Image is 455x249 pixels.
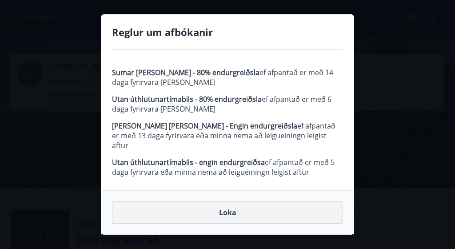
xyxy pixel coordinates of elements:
[112,25,343,39] h4: Reglur um afbókanir
[112,68,343,87] p: ef afpantað er með 14 daga fyrirvara [PERSON_NAME]
[112,121,343,150] p: ef afpantað er með 13 daga fyrirvara eða minna nema að leigueiningn leigist aftur
[112,157,343,177] p: ef afpantað er með 5 daga fyrirvara eða minna nema að leigueiningn leigist aftur
[112,68,259,77] strong: Sumar [PERSON_NAME] - 80% endurgreiðsla
[112,94,343,114] p: ef afpantað er með 6 daga fyrirvara [PERSON_NAME]
[112,121,297,131] strong: [PERSON_NAME] [PERSON_NAME] - Engin endurgreiðsla
[112,201,343,224] button: Loka
[112,94,262,104] strong: Utan úthlutunartímabils - 80% endurgreiðsla
[112,157,265,167] strong: Utan úthlutunartímabils - engin endurgreiðsa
